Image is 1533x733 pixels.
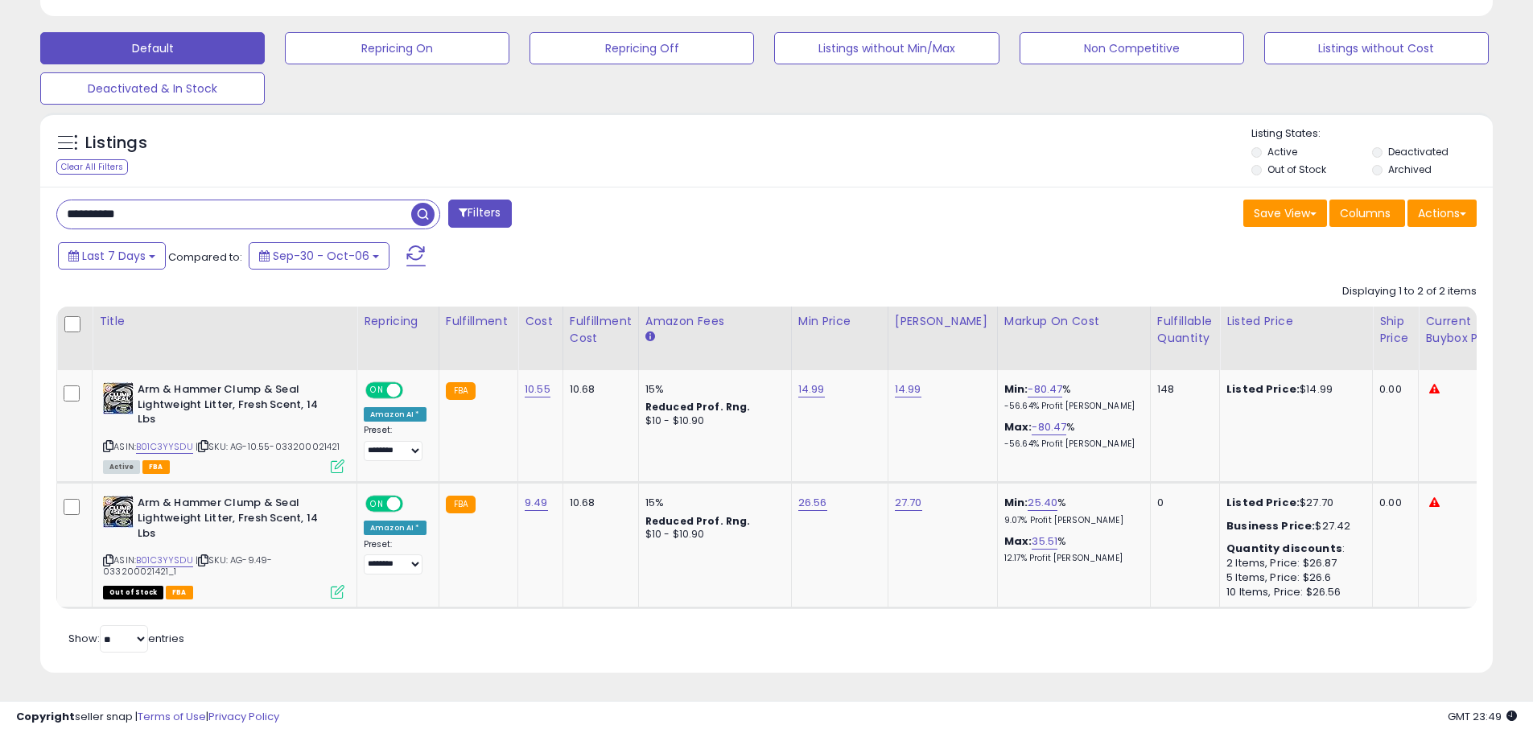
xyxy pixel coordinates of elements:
div: $14.99 [1226,382,1360,397]
b: Reduced Prof. Rng. [645,514,751,528]
a: 9.49 [525,495,548,511]
div: % [1004,382,1138,412]
div: : [1226,542,1360,556]
div: Amazon AI * [364,407,427,422]
div: Fulfillment [446,313,511,330]
span: 2025-10-14 23:49 GMT [1448,709,1517,724]
button: Columns [1329,200,1405,227]
a: 25.40 [1028,495,1057,511]
div: % [1004,420,1138,450]
a: 10.55 [525,381,550,397]
button: Listings without Min/Max [774,32,999,64]
div: 0 [1157,496,1207,510]
div: Preset: [364,539,427,575]
a: 35.51 [1032,533,1057,550]
span: Show: entries [68,631,184,646]
b: Arm & Hammer Clump & Seal Lightweight Litter, Fresh Scent, 14 Lbs [138,382,333,431]
span: OFF [401,497,427,511]
div: 10 Items, Price: $26.56 [1226,585,1360,599]
button: Default [40,32,265,64]
h5: Listings [85,132,147,154]
div: Markup on Cost [1004,313,1144,330]
div: Ship Price [1379,313,1411,347]
span: All listings that are currently out of stock and unavailable for purchase on Amazon [103,586,163,599]
a: 27.70 [895,495,922,511]
span: OFF [401,384,427,397]
a: Terms of Use [138,709,206,724]
a: -80.47 [1032,419,1066,435]
small: FBA [446,496,476,513]
div: Fulfillment Cost [570,313,632,347]
a: -80.47 [1028,381,1062,397]
div: 10.68 [570,382,626,397]
div: $27.42 [1226,519,1360,533]
b: Min: [1004,381,1028,397]
b: Arm & Hammer Clump & Seal Lightweight Litter, Fresh Scent, 14 Lbs [138,496,333,545]
small: Amazon Fees. [645,330,655,344]
div: Fulfillable Quantity [1157,313,1213,347]
b: Listed Price: [1226,381,1300,397]
div: Min Price [798,313,881,330]
b: Quantity discounts [1226,541,1342,556]
button: Listings without Cost [1264,32,1489,64]
b: Min: [1004,495,1028,510]
div: 15% [645,496,779,510]
span: Columns [1340,205,1391,221]
div: Amazon AI * [364,521,427,535]
b: Business Price: [1226,518,1315,533]
span: FBA [142,460,170,474]
a: B01C3YYSDU [136,554,193,567]
div: $10 - $10.90 [645,414,779,428]
div: % [1004,496,1138,525]
button: Repricing Off [530,32,754,64]
a: 14.99 [895,381,921,397]
b: Max: [1004,533,1032,549]
button: Repricing On [285,32,509,64]
div: 5 Items, Price: $26.6 [1226,570,1360,585]
span: FBA [166,586,193,599]
a: 14.99 [798,381,825,397]
div: 10.68 [570,496,626,510]
b: Listed Price: [1226,495,1300,510]
div: ASIN: [103,382,344,472]
div: 2 Items, Price: $26.87 [1226,556,1360,570]
button: Save View [1243,200,1327,227]
div: [PERSON_NAME] [895,313,991,330]
b: Reduced Prof. Rng. [645,400,751,414]
button: Non Competitive [1020,32,1244,64]
button: Filters [448,200,511,228]
button: Deactivated & In Stock [40,72,265,105]
a: 26.56 [798,495,827,511]
span: | SKU: AG-10.55-033200021421 [196,440,340,453]
label: Archived [1388,163,1432,176]
div: Cost [525,313,556,330]
div: 15% [645,382,779,397]
th: The percentage added to the cost of goods (COGS) that forms the calculator for Min & Max prices. [997,307,1150,370]
label: Out of Stock [1267,163,1326,176]
div: Clear All Filters [56,159,128,175]
a: B01C3YYSDU [136,440,193,454]
span: ON [367,497,387,511]
button: Sep-30 - Oct-06 [249,242,389,270]
p: -56.64% Profit [PERSON_NAME] [1004,439,1138,450]
span: Last 7 Days [82,248,146,264]
img: 51sQ6MOPU5L._SL40_.jpg [103,496,134,528]
div: Preset: [364,425,427,461]
p: 9.07% Profit [PERSON_NAME] [1004,515,1138,526]
span: All listings currently available for purchase on Amazon [103,460,140,474]
span: ON [367,384,387,397]
a: Privacy Policy [208,709,279,724]
span: Sep-30 - Oct-06 [273,248,369,264]
div: Amazon Fees [645,313,785,330]
label: Deactivated [1388,145,1449,159]
div: % [1004,534,1138,564]
small: FBA [446,382,476,400]
span: | SKU: AG-9.49-033200021421_1 [103,554,272,578]
div: 0.00 [1379,496,1406,510]
span: Compared to: [168,249,242,265]
div: Displaying 1 to 2 of 2 items [1342,284,1477,299]
div: seller snap | | [16,710,279,725]
strong: Copyright [16,709,75,724]
div: Current Buybox Price [1425,313,1508,347]
b: Max: [1004,419,1032,434]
